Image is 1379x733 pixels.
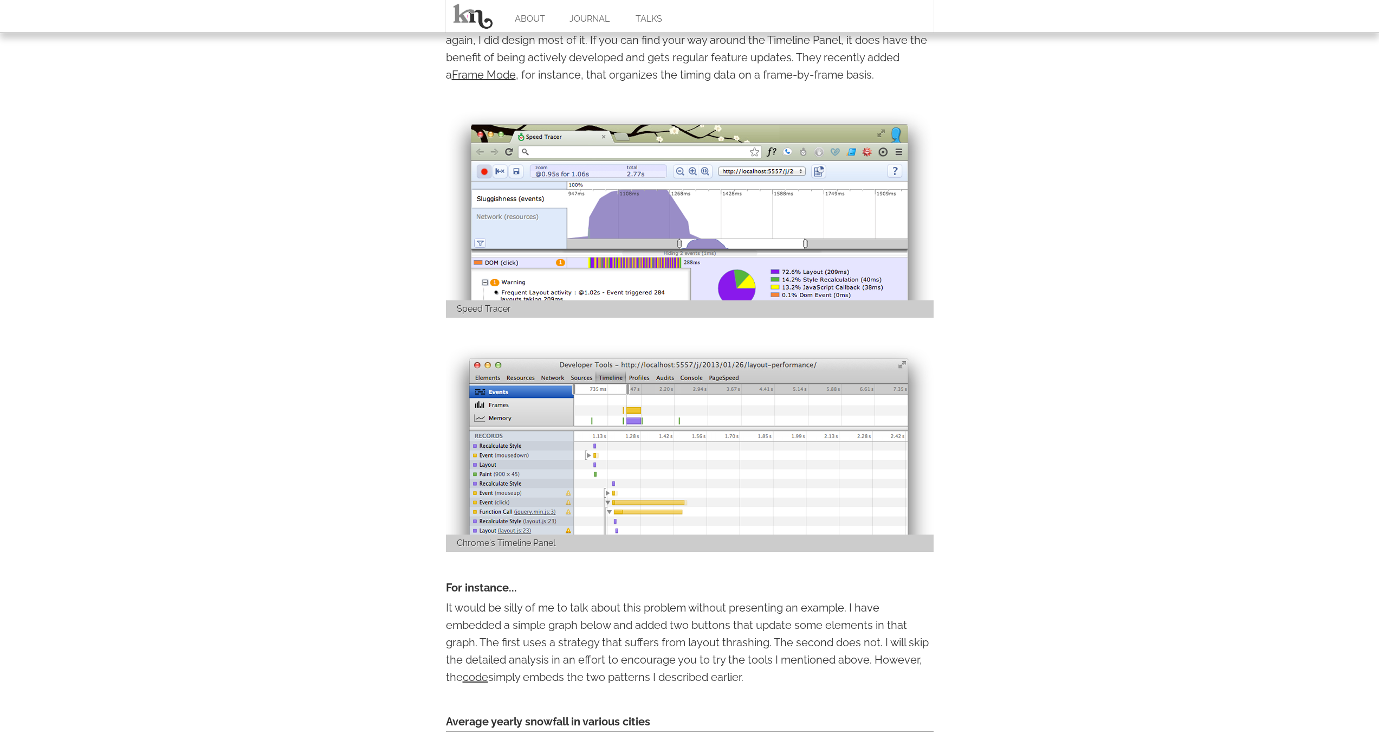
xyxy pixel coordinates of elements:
[446,300,934,318] div: Speed Tracer
[446,345,934,535] img: Timeline Panel
[446,579,934,596] h4: For instance...
[463,671,488,684] a: code
[446,535,934,552] div: Chrome's Timeline Panel
[446,599,934,686] p: It would be silly of me to talk about this problem without presenting an example. I have embedded...
[446,111,934,300] img: Speed Tracer
[446,713,934,732] div: Average yearly snowfall in various cities
[452,68,516,81] a: Frame Mode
